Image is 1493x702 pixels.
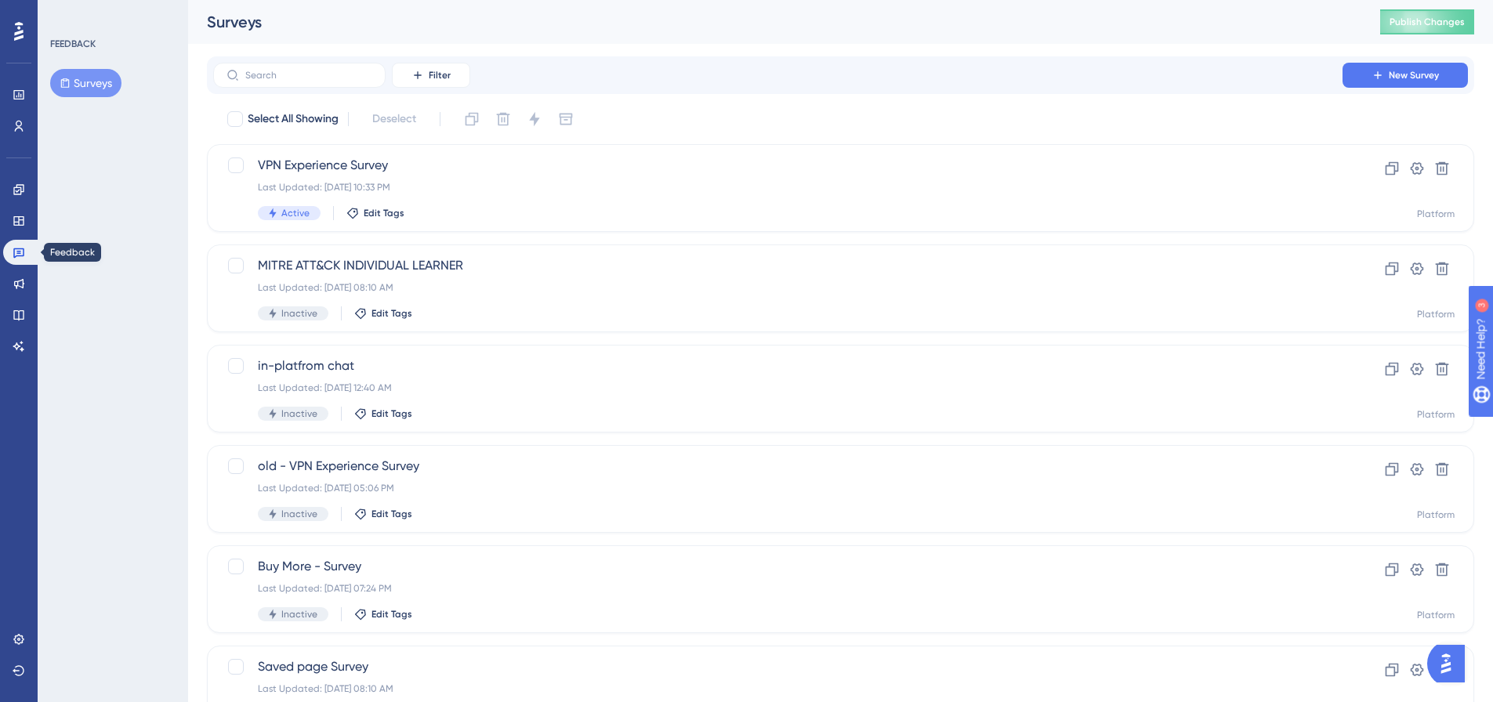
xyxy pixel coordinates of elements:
[248,110,339,128] span: Select All Showing
[258,356,1298,375] span: in-platfrom chat
[371,608,412,621] span: Edit Tags
[1417,408,1455,421] div: Platform
[429,69,451,81] span: Filter
[1380,9,1474,34] button: Publish Changes
[371,407,412,420] span: Edit Tags
[281,508,317,520] span: Inactive
[258,582,1298,595] div: Last Updated: [DATE] 07:24 PM
[354,608,412,621] button: Edit Tags
[109,8,114,20] div: 3
[258,281,1298,294] div: Last Updated: [DATE] 08:10 AM
[281,608,317,621] span: Inactive
[258,181,1298,194] div: Last Updated: [DATE] 10:33 PM
[371,307,412,320] span: Edit Tags
[372,110,416,128] span: Deselect
[281,207,310,219] span: Active
[1427,640,1474,687] iframe: UserGuiding AI Assistant Launcher
[354,407,412,420] button: Edit Tags
[207,11,1341,33] div: Surveys
[358,105,430,133] button: Deselect
[371,508,412,520] span: Edit Tags
[258,482,1298,494] div: Last Updated: [DATE] 05:06 PM
[37,4,98,23] span: Need Help?
[1417,308,1455,320] div: Platform
[281,307,317,320] span: Inactive
[354,307,412,320] button: Edit Tags
[258,382,1298,394] div: Last Updated: [DATE] 12:40 AM
[1417,609,1455,621] div: Platform
[50,38,96,50] div: FEEDBACK
[1390,16,1465,28] span: Publish Changes
[258,682,1298,695] div: Last Updated: [DATE] 08:10 AM
[392,63,470,88] button: Filter
[354,508,412,520] button: Edit Tags
[50,69,121,97] button: Surveys
[258,156,1298,175] span: VPN Experience Survey
[258,657,1298,676] span: Saved page Survey
[258,457,1298,476] span: old - VPN Experience Survey
[258,256,1298,275] span: MITRE ATT&CK INDIVIDUAL LEARNER
[1389,69,1439,81] span: New Survey
[1343,63,1468,88] button: New Survey
[258,557,1298,576] span: Buy More - Survey
[245,70,372,81] input: Search
[346,207,404,219] button: Edit Tags
[1417,508,1455,521] div: Platform
[1417,208,1455,220] div: Platform
[281,407,317,420] span: Inactive
[364,207,404,219] span: Edit Tags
